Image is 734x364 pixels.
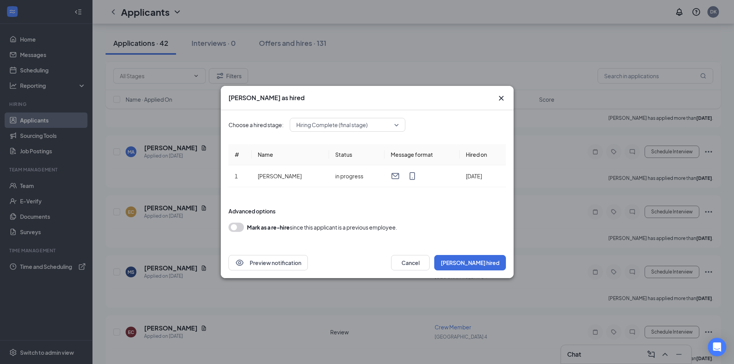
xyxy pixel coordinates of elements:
[247,224,290,231] b: Mark as a re-hire
[329,144,385,165] th: Status
[228,121,284,129] span: Choose a hired stage:
[497,94,506,103] svg: Cross
[385,144,460,165] th: Message format
[497,94,506,103] button: Close
[235,258,244,267] svg: Eye
[391,171,400,181] svg: Email
[228,144,252,165] th: #
[235,173,238,179] span: 1
[247,223,397,232] div: since this applicant is a previous employee.
[252,165,329,187] td: [PERSON_NAME]
[460,165,506,187] td: [DATE]
[408,171,417,181] svg: MobileSms
[228,255,308,270] button: EyePreview notification
[708,338,726,356] div: Open Intercom Messenger
[228,207,506,215] div: Advanced options
[252,144,329,165] th: Name
[329,165,385,187] td: in progress
[434,255,506,270] button: [PERSON_NAME] hired
[228,94,305,102] h3: [PERSON_NAME] as hired
[296,119,368,131] span: Hiring Complete (final stage)
[391,255,430,270] button: Cancel
[460,144,506,165] th: Hired on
